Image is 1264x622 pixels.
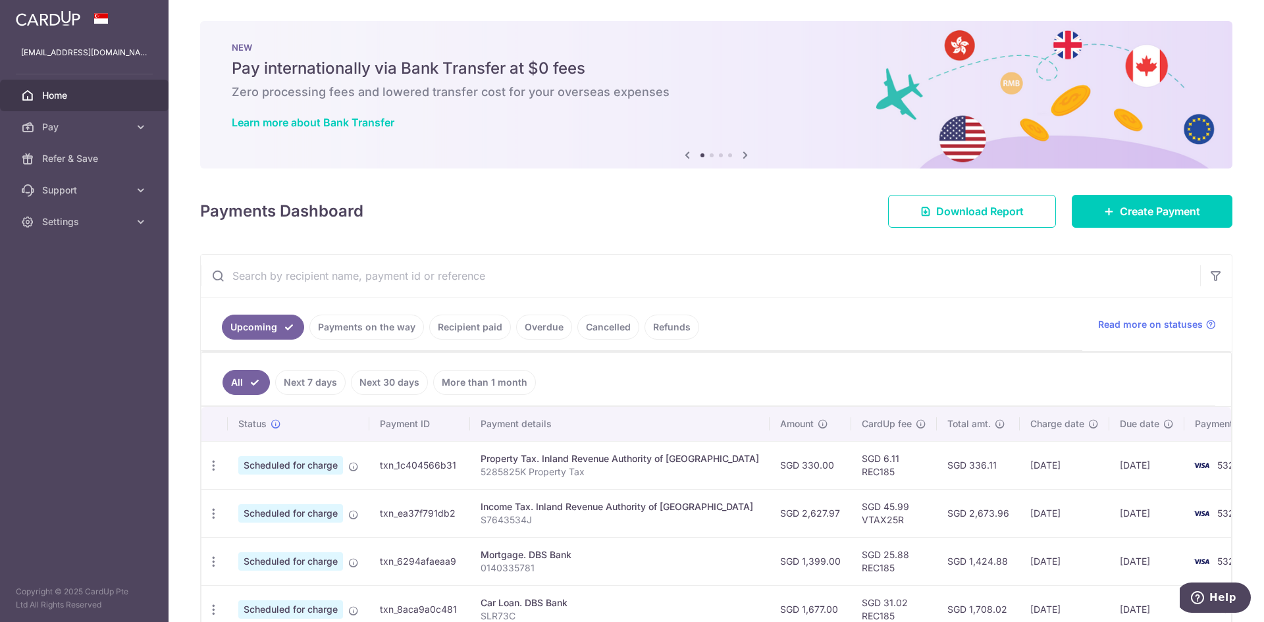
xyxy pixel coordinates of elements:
span: CardUp fee [862,417,912,430]
td: SGD 2,627.97 [770,489,851,537]
td: txn_6294afaeaa9 [369,537,470,585]
div: Car Loan. DBS Bank [481,596,759,609]
span: Home [42,89,129,102]
span: Amount [780,417,814,430]
a: Download Report [888,195,1056,228]
td: [DATE] [1020,489,1109,537]
td: SGD 1,424.88 [937,537,1020,585]
span: Support [42,184,129,197]
img: Bank Card [1188,505,1215,521]
span: Read more on statuses [1098,318,1203,331]
div: Property Tax. Inland Revenue Authority of [GEOGRAPHIC_DATA] [481,452,759,465]
a: Create Payment [1072,195,1232,228]
img: CardUp [16,11,80,26]
p: S7643534J [481,513,759,527]
span: Total amt. [947,417,991,430]
th: Payment ID [369,407,470,441]
td: SGD 6.11 REC185 [851,441,937,489]
span: Scheduled for charge [238,504,343,523]
a: More than 1 month [433,370,536,395]
span: Scheduled for charge [238,456,343,475]
td: SGD 45.99 VTAX25R [851,489,937,537]
a: Cancelled [577,315,639,340]
h5: Pay internationally via Bank Transfer at $0 fees [232,58,1201,79]
td: SGD 330.00 [770,441,851,489]
span: Due date [1120,417,1159,430]
th: Payment details [470,407,770,441]
iframe: Opens a widget where you can find more information [1180,583,1251,615]
td: SGD 336.11 [937,441,1020,489]
span: Pay [42,120,129,134]
img: Bank Card [1188,554,1215,569]
div: Mortgage. DBS Bank [481,548,759,561]
div: Income Tax. Inland Revenue Authority of [GEOGRAPHIC_DATA] [481,500,759,513]
p: 5285825K Property Tax [481,465,759,479]
a: Overdue [516,315,572,340]
img: Bank transfer banner [200,21,1232,168]
span: Charge date [1030,417,1084,430]
p: NEW [232,42,1201,53]
input: Search by recipient name, payment id or reference [201,255,1200,297]
a: Payments on the way [309,315,424,340]
td: SGD 1,399.00 [770,537,851,585]
span: 5321 [1217,556,1238,567]
p: [EMAIL_ADDRESS][DOMAIN_NAME] [21,46,147,59]
span: Download Report [936,203,1024,219]
td: txn_1c404566b31 [369,441,470,489]
span: 5321 [1217,459,1238,471]
span: Create Payment [1120,203,1200,219]
td: [DATE] [1109,489,1184,537]
td: SGD 25.88 REC185 [851,537,937,585]
span: Refer & Save [42,152,129,165]
span: 5321 [1217,507,1238,519]
td: txn_ea37f791db2 [369,489,470,537]
h6: Zero processing fees and lowered transfer cost for your overseas expenses [232,84,1201,100]
span: Status [238,417,267,430]
a: All [223,370,270,395]
span: Settings [42,215,129,228]
span: Scheduled for charge [238,552,343,571]
td: [DATE] [1109,537,1184,585]
img: Bank Card [1188,457,1215,473]
a: Recipient paid [429,315,511,340]
p: 0140335781 [481,561,759,575]
h4: Payments Dashboard [200,199,363,223]
a: Next 30 days [351,370,428,395]
a: Refunds [645,315,699,340]
span: Scheduled for charge [238,600,343,619]
a: Upcoming [222,315,304,340]
td: SGD 2,673.96 [937,489,1020,537]
a: Next 7 days [275,370,346,395]
a: Read more on statuses [1098,318,1216,331]
td: [DATE] [1020,441,1109,489]
td: [DATE] [1109,441,1184,489]
a: Learn more about Bank Transfer [232,116,394,129]
td: [DATE] [1020,537,1109,585]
